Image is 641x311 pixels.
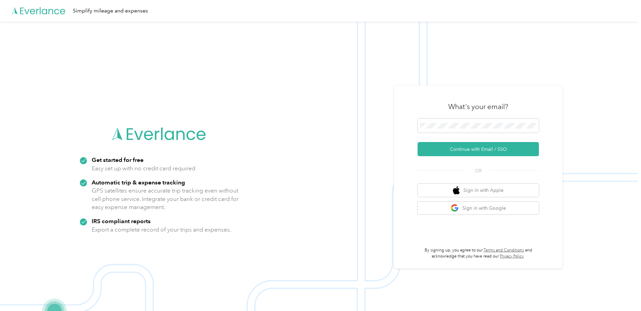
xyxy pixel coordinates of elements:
button: Continue with Email / SSO [418,142,539,156]
strong: Automatic trip & expense tracking [92,179,185,186]
div: Simplify mileage and expenses [73,7,148,15]
span: OR [466,167,490,174]
p: GPS satellites ensure accurate trip tracking even without cell phone service. Integrate your bank... [92,186,239,211]
p: Export a complete record of your trips and expenses. [92,226,231,234]
p: Easy set up with no credit card required [92,164,195,173]
img: apple logo [453,186,460,195]
button: google logoSign in with Google [418,202,539,215]
strong: Get started for free [92,156,144,163]
a: Terms and Conditions [484,248,524,253]
img: google logo [451,204,459,212]
iframe: Everlance-gr Chat Button Frame [603,273,641,311]
button: apple logoSign in with Apple [418,184,539,197]
p: By signing up, you agree to our and acknowledge that you have read our . [418,247,539,259]
a: Privacy Policy [500,254,524,259]
h3: What's your email? [448,102,508,111]
strong: IRS compliant reports [92,217,151,224]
